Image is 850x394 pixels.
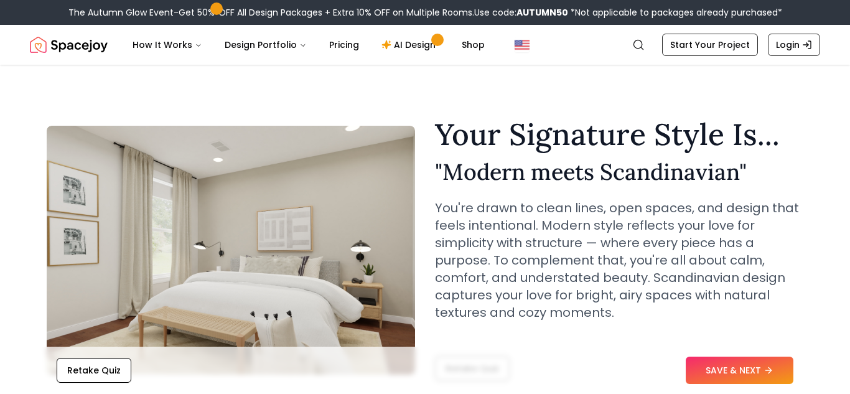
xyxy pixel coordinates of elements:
[568,6,782,19] span: *Not applicable to packages already purchased*
[662,34,758,56] a: Start Your Project
[371,32,449,57] a: AI Design
[452,32,495,57] a: Shop
[768,34,820,56] a: Login
[57,358,131,383] button: Retake Quiz
[123,32,495,57] nav: Main
[30,32,108,57] img: Spacejoy Logo
[515,37,530,52] img: United States
[435,120,803,149] h1: Your Signature Style Is...
[319,32,369,57] a: Pricing
[123,32,212,57] button: How It Works
[435,159,803,184] h2: " Modern meets Scandinavian "
[30,25,820,65] nav: Global
[516,6,568,19] b: AUTUMN50
[435,199,803,321] p: You're drawn to clean lines, open spaces, and design that feels intentional. Modern style reflect...
[47,126,415,375] img: Modern meets Scandinavian Style Example
[215,32,317,57] button: Design Portfolio
[686,357,793,384] button: SAVE & NEXT
[474,6,568,19] span: Use code:
[30,32,108,57] a: Spacejoy
[68,6,782,19] div: The Autumn Glow Event-Get 50% OFF All Design Packages + Extra 10% OFF on Multiple Rooms.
